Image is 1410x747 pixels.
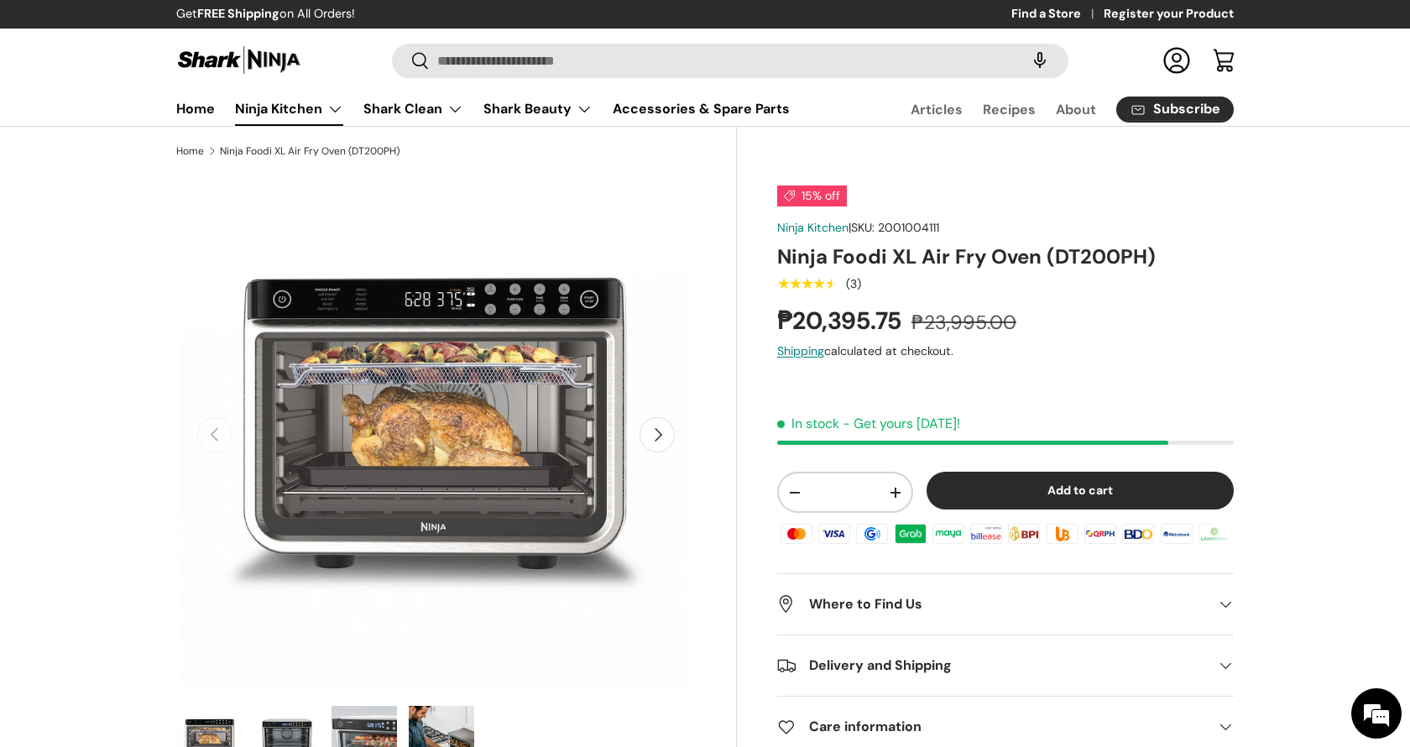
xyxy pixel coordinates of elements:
a: Subscribe [1116,97,1234,123]
summary: Shark Beauty [473,92,603,126]
a: Ninja Kitchen [777,220,849,235]
a: Shipping [777,343,824,358]
img: grabpay [892,521,929,546]
strong: ₱20,395.75 [777,305,906,337]
summary: Delivery and Shipping [777,635,1234,696]
span: In stock [777,415,839,432]
summary: Shark Clean [353,92,473,126]
nav: Breadcrumbs [176,144,737,159]
button: Add to cart [927,472,1234,509]
div: calculated at checkout. [777,342,1234,360]
h2: Care information [777,717,1207,737]
div: 4.33 out of 5.0 stars [777,276,837,291]
img: landbank [1196,521,1233,546]
span: ★★★★★ [777,275,837,292]
a: Ninja Foodi XL Air Fry Oven (DT200PH) [220,146,399,156]
nav: Secondary [870,92,1234,126]
p: - Get yours [DATE]! [843,415,960,432]
a: Home [176,146,204,156]
h1: Ninja Foodi XL Air Fry Oven (DT200PH) [777,243,1234,269]
img: Shark Ninja Philippines [176,44,302,76]
a: Recipes [983,93,1036,126]
span: SKU: [851,220,875,235]
span: 2001004111 [878,220,939,235]
img: visa [816,521,853,546]
a: About [1056,93,1096,126]
a: Accessories & Spare Parts [613,92,790,125]
span: | [849,220,939,235]
img: billease [968,521,1005,546]
img: gcash [854,521,890,546]
summary: Where to Find Us [777,574,1234,635]
s: ₱23,995.00 [911,310,1016,335]
speech-search-button: Search by voice [1013,42,1067,79]
summary: Ninja Kitchen [225,92,353,126]
img: metrobank [1157,521,1194,546]
nav: Primary [176,92,790,126]
h2: Delivery and Shipping [777,656,1207,676]
a: Register your Product [1104,5,1234,24]
img: ubp [1044,521,1081,546]
p: Get on All Orders! [176,5,355,24]
span: 15% off [777,185,847,206]
img: maya [930,521,967,546]
a: Home [176,92,215,125]
h2: Where to Find Us [777,594,1207,614]
a: Find a Store [1011,5,1104,24]
div: (3) [846,278,861,290]
strong: FREE Shipping [197,6,279,21]
img: bdo [1120,521,1157,546]
img: bpi [1005,521,1042,546]
a: Articles [911,93,963,126]
img: qrph [1082,521,1119,546]
span: Subscribe [1153,102,1220,116]
img: master [778,521,815,546]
